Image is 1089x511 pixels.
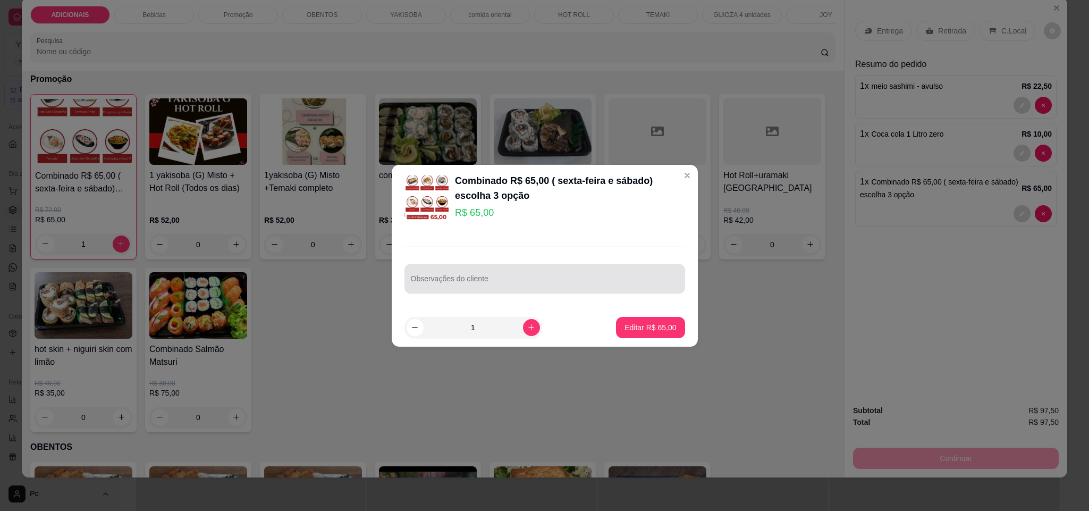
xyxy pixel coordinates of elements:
p: Editar R$ 65,00 [624,322,676,333]
button: Editar R$ 65,00 [616,317,685,338]
input: Observações do cliente [411,278,679,288]
div: Combinado R$ 65,00 ( sexta-feira e sábado) escolha 3 opção [455,173,685,203]
button: Close [679,167,696,184]
img: product-image [404,175,449,220]
button: increase-product-quantity [523,319,540,336]
button: decrease-product-quantity [407,319,424,336]
p: R$ 65,00 [455,205,685,220]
